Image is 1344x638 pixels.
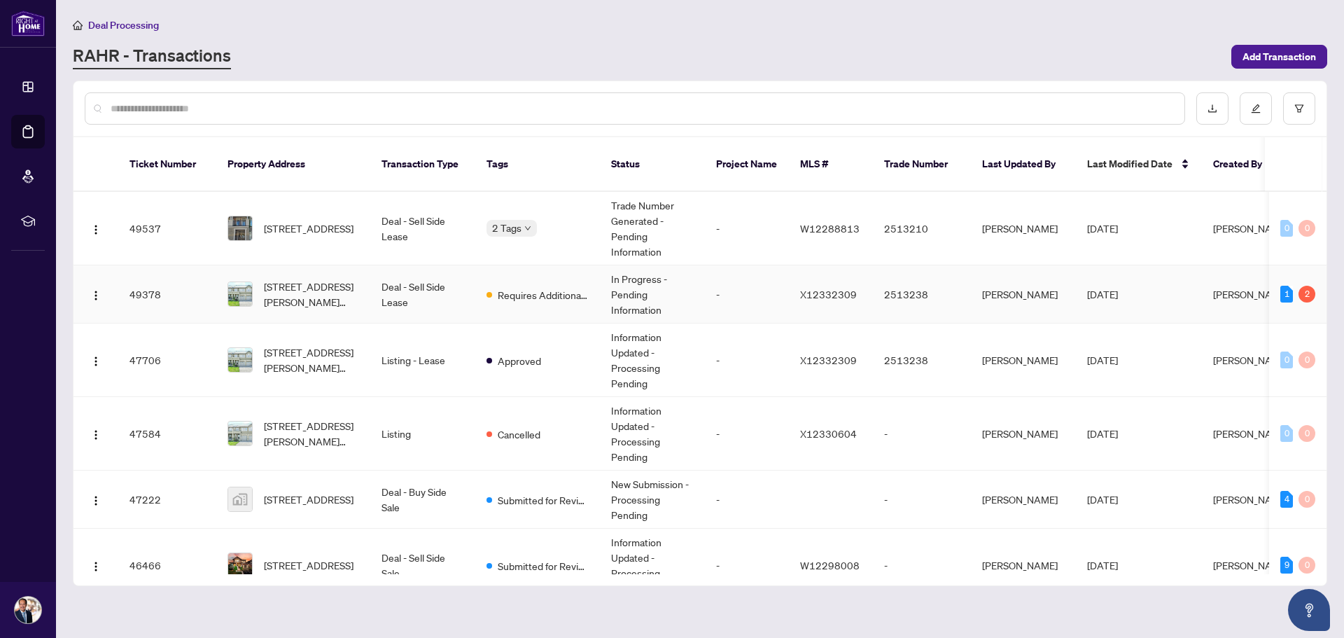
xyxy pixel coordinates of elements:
[85,422,107,445] button: Logo
[118,192,216,265] td: 49537
[971,265,1076,324] td: [PERSON_NAME]
[1196,92,1228,125] button: download
[475,137,600,192] th: Tags
[600,471,705,529] td: New Submission - Processing Pending
[1213,354,1289,366] span: [PERSON_NAME]
[228,216,252,240] img: thumbnail-img
[1213,559,1289,571] span: [PERSON_NAME]
[1251,104,1261,113] span: edit
[498,492,589,508] span: Submitted for Review
[1280,491,1293,508] div: 4
[971,137,1076,192] th: Last Updated By
[705,324,789,397] td: -
[600,265,705,324] td: In Progress - Pending Information
[524,225,531,232] span: down
[1280,557,1293,574] div: 9
[873,265,971,324] td: 2513238
[90,224,101,235] img: Logo
[90,290,101,301] img: Logo
[800,288,857,300] span: X12332309
[1231,45,1327,69] button: Add Transaction
[264,418,359,449] span: [STREET_ADDRESS][PERSON_NAME][PERSON_NAME]
[118,324,216,397] td: 47706
[118,265,216,324] td: 49378
[90,356,101,367] img: Logo
[228,553,252,577] img: thumbnail-img
[1298,352,1315,368] div: 0
[971,397,1076,471] td: [PERSON_NAME]
[90,561,101,572] img: Logo
[90,429,101,441] img: Logo
[118,137,216,192] th: Ticket Number
[118,397,216,471] td: 47584
[1298,491,1315,508] div: 0
[1280,352,1293,368] div: 0
[1213,288,1289,300] span: [PERSON_NAME]
[118,529,216,602] td: 46466
[15,597,41,623] img: Profile Icon
[228,422,252,445] img: thumbnail-img
[90,495,101,506] img: Logo
[705,529,789,602] td: -
[498,353,541,368] span: Approved
[1087,427,1118,440] span: [DATE]
[85,488,107,511] button: Logo
[873,397,971,471] td: -
[1298,220,1315,237] div: 0
[800,427,857,440] span: X12330604
[73,44,231,69] a: RAHR - Transactions
[1087,559,1118,571] span: [DATE]
[1240,92,1272,125] button: edit
[1087,354,1118,366] span: [DATE]
[118,471,216,529] td: 47222
[1207,104,1217,113] span: download
[1280,286,1293,303] div: 1
[11,11,45,36] img: logo
[1283,92,1315,125] button: filter
[600,192,705,265] td: Trade Number Generated - Pending Information
[85,554,107,576] button: Logo
[800,354,857,366] span: X12332309
[85,349,107,371] button: Logo
[1280,220,1293,237] div: 0
[264,345,359,375] span: [STREET_ADDRESS][PERSON_NAME][PERSON_NAME]
[1202,137,1286,192] th: Created By
[228,487,252,511] img: thumbnail-img
[600,137,705,192] th: Status
[370,137,475,192] th: Transaction Type
[1213,222,1289,235] span: [PERSON_NAME]
[971,529,1076,602] td: [PERSON_NAME]
[370,529,475,602] td: Deal - Sell Side Sale
[264,279,359,310] span: [STREET_ADDRESS][PERSON_NAME][PERSON_NAME]
[1087,493,1118,506] span: [DATE]
[971,324,1076,397] td: [PERSON_NAME]
[85,283,107,305] button: Logo
[1298,557,1315,574] div: 0
[228,348,252,372] img: thumbnail-img
[971,192,1076,265] td: [PERSON_NAME]
[264,221,353,236] span: [STREET_ADDRESS]
[1288,589,1330,631] button: Open asap
[498,427,540,442] span: Cancelled
[73,20,83,30] span: home
[1298,425,1315,442] div: 0
[85,217,107,240] button: Logo
[498,287,589,303] span: Requires Additional Docs
[789,137,873,192] th: MLS #
[492,220,521,236] span: 2 Tags
[216,137,370,192] th: Property Address
[1087,222,1118,235] span: [DATE]
[873,192,971,265] td: 2513210
[370,397,475,471] td: Listing
[705,265,789,324] td: -
[971,471,1076,529] td: [PERSON_NAME]
[264,492,353,507] span: [STREET_ADDRESS]
[873,324,971,397] td: 2513238
[370,265,475,324] td: Deal - Sell Side Lease
[705,137,789,192] th: Project Name
[88,19,159,32] span: Deal Processing
[228,282,252,306] img: thumbnail-img
[873,471,971,529] td: -
[705,397,789,471] td: -
[800,559,860,571] span: W12298008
